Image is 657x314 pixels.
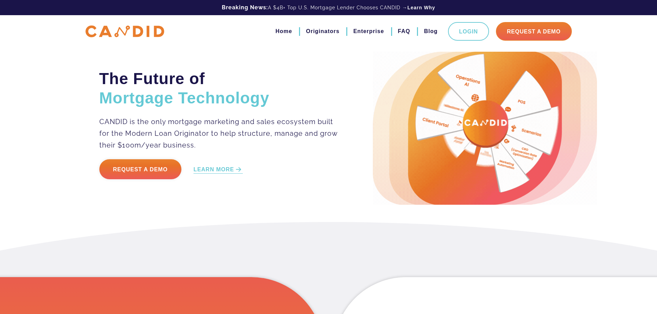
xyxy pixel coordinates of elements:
a: Enterprise [353,26,384,37]
h2: The Future of [99,69,338,108]
img: CANDID APP [86,26,164,38]
a: FAQ [398,26,410,37]
a: LEARN MORE [193,166,243,174]
b: Breaking News: [222,4,268,11]
p: CANDID is the only mortgage marketing and sales ecosystem built for the Modern Loan Originator to... [99,116,338,151]
a: Home [276,26,292,37]
a: Login [448,22,489,41]
a: Request a Demo [99,159,182,179]
img: Candid Hero Image [373,52,597,205]
a: Learn Why [407,4,435,11]
a: Request A Demo [496,22,572,41]
span: Mortgage Technology [99,89,270,107]
a: Blog [424,26,438,37]
a: Originators [306,26,339,37]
